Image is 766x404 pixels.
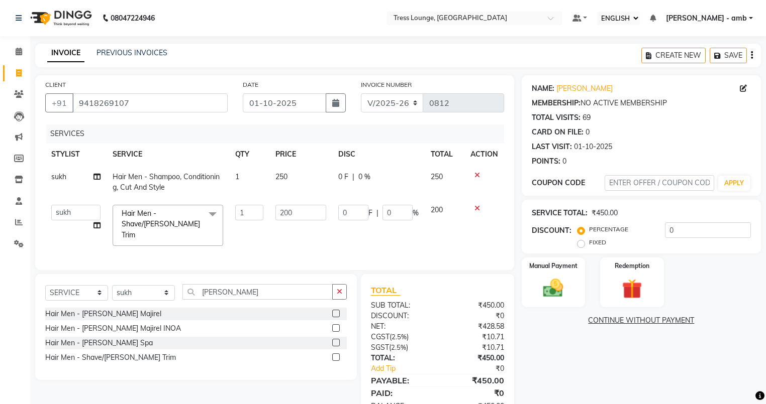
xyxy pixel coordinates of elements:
div: TOTAL VISITS: [532,112,581,123]
img: _gift.svg [616,277,648,302]
div: ( ) [363,342,437,353]
div: NAME: [532,83,554,94]
label: Manual Payment [529,261,578,271]
div: ₹0 [437,311,511,321]
div: ₹0 [437,387,511,399]
img: logo [26,4,94,32]
div: Hair Men - [PERSON_NAME] Spa [45,338,153,348]
label: CLIENT [45,80,66,89]
th: DISC [332,143,425,166]
div: ₹0 [450,363,512,374]
div: DISCOUNT: [532,225,571,236]
button: SAVE [710,48,747,63]
div: SUB TOTAL: [363,300,437,311]
img: _cash.svg [537,277,569,300]
div: Hair Men - [PERSON_NAME] Majirel INOA [45,323,181,334]
span: Hair Men - Shampoo, Conditioning, Cut And Style [113,172,220,192]
div: LAST VISIT: [532,142,572,152]
div: PAYABLE: [363,374,437,386]
span: 0 % [358,172,370,182]
div: TOTAL: [363,353,437,363]
div: ₹450.00 [437,300,511,311]
button: +91 [45,93,73,112]
div: POINTS: [532,156,560,167]
span: 2.5% [392,333,407,341]
div: 01-10-2025 [574,142,612,152]
div: ( ) [363,332,437,342]
div: ₹10.71 [437,342,511,353]
span: 250 [431,172,443,181]
th: TOTAL [425,143,464,166]
span: sukh [51,172,66,181]
input: Search or Scan [182,284,333,300]
label: Redemption [615,261,649,271]
div: ₹428.58 [437,321,511,332]
div: NET: [363,321,437,332]
span: 2.5% [391,343,406,351]
th: STYLIST [45,143,107,166]
span: 250 [275,172,288,181]
span: | [352,172,354,182]
span: TOTAL [371,285,401,296]
span: CGST [371,332,390,341]
div: ₹450.00 [437,353,511,363]
span: Hair Men - Shave/[PERSON_NAME] Trim [122,209,200,239]
th: PRICE [269,143,332,166]
a: CONTINUE WITHOUT PAYMENT [524,315,759,326]
div: ₹10.71 [437,332,511,342]
span: | [376,208,378,218]
div: Hair Men - Shave/[PERSON_NAME] Trim [45,352,176,363]
th: SERVICE [107,143,229,166]
label: DATE [243,80,258,89]
div: MEMBERSHIP: [532,98,581,108]
div: 69 [583,112,591,123]
a: INVOICE [47,44,84,62]
span: SGST [371,343,389,352]
div: 0 [586,127,590,138]
b: 08047224946 [111,4,155,32]
th: QTY [229,143,269,166]
span: 200 [431,205,443,214]
div: SERVICE TOTAL: [532,208,588,218]
div: Hair Men - [PERSON_NAME] Majirel [45,309,161,319]
div: COUPON CODE [532,178,605,188]
div: CARD ON FILE: [532,127,584,138]
span: F [368,208,372,218]
div: PAID: [363,387,437,399]
label: INVOICE NUMBER [361,80,412,89]
div: 0 [562,156,566,167]
div: ₹450.00 [592,208,618,218]
input: SEARCH BY NAME/MOBILE/EMAIL/CODE [72,93,228,112]
th: ACTION [464,143,504,166]
div: ₹450.00 [437,374,511,386]
span: 1 [235,172,239,181]
div: DISCOUNT: [363,311,437,321]
button: CREATE NEW [641,48,706,63]
input: ENTER OFFER / COUPON CODE [605,175,714,191]
label: PERCENTAGE [589,225,628,234]
a: [PERSON_NAME] [556,83,613,94]
div: SERVICES [46,124,512,143]
span: [PERSON_NAME] - amb [666,13,747,24]
div: NO ACTIVE MEMBERSHIP [532,98,751,108]
a: PREVIOUS INVOICES [97,48,167,57]
label: FIXED [589,238,606,247]
a: x [135,230,140,239]
button: APPLY [718,176,750,191]
span: % [413,208,419,218]
span: 0 F [338,172,348,182]
a: Add Tip [363,363,450,374]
